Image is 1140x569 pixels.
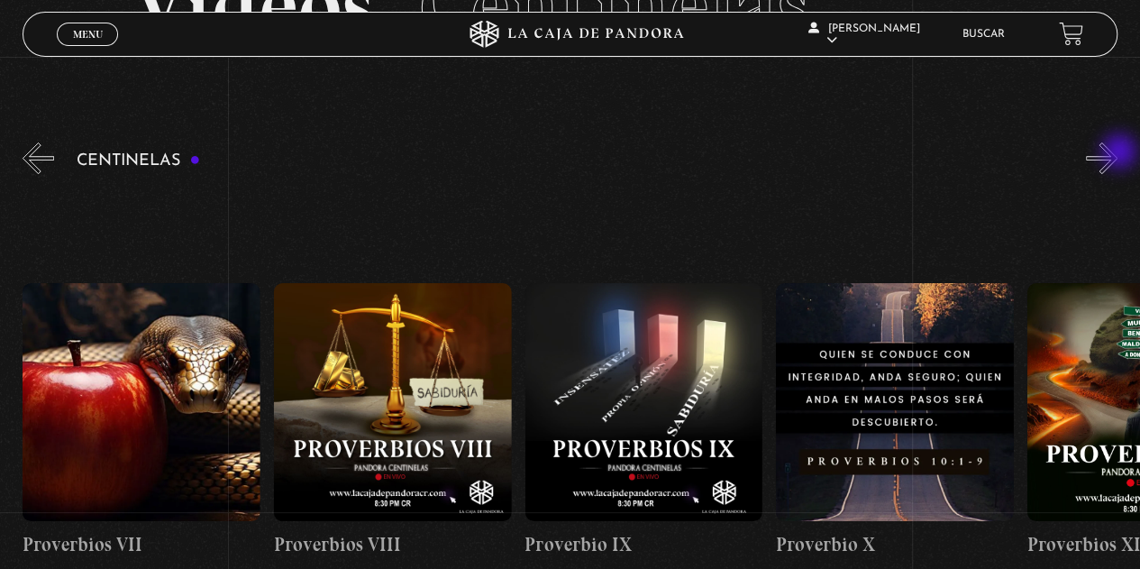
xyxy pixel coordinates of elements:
[23,142,54,174] button: Previous
[77,152,200,170] h3: Centinelas
[808,23,920,46] span: [PERSON_NAME]
[1086,142,1117,174] button: Next
[67,43,109,56] span: Cerrar
[23,530,260,559] h4: Proverbios VII
[274,530,512,559] h4: Proverbios VIII
[776,530,1014,559] h4: Proverbio X
[1059,22,1083,46] a: View your shopping cart
[525,530,763,559] h4: Proverbio IX
[962,29,1005,40] a: Buscar
[73,29,103,40] span: Menu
